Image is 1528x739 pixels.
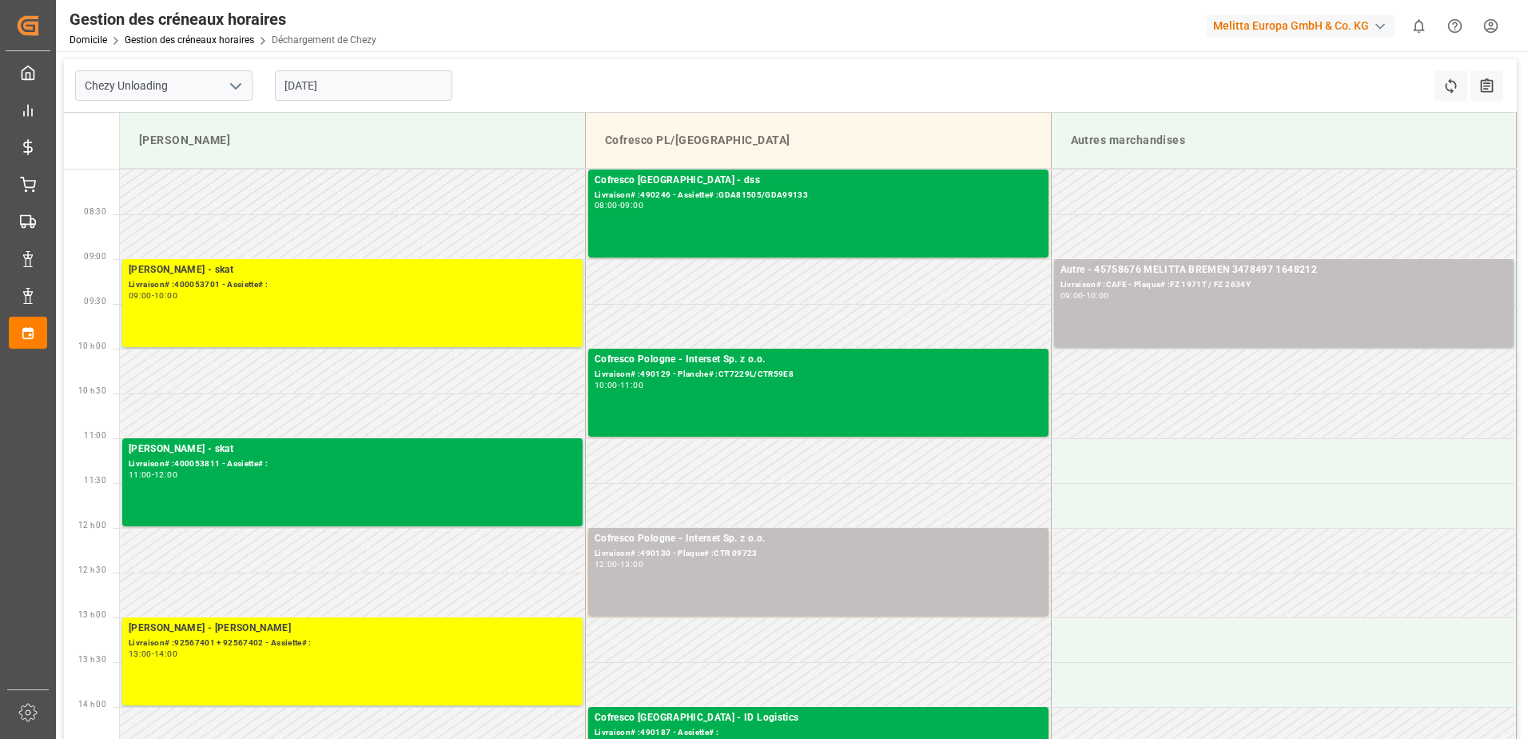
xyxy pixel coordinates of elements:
div: 14:00 [154,650,177,657]
span: 10 h 30 [78,386,106,395]
span: 08:30 [84,207,106,216]
span: 11:00 [84,431,106,440]
div: 10:00 [154,292,177,299]
div: Cofresco [GEOGRAPHIC_DATA] - ID Logistics [595,710,1042,726]
div: - [618,561,620,568]
div: [PERSON_NAME] [133,126,572,155]
div: Livraison# :CAFE - Plaque# :FZ 1971T / FZ 2634Y [1060,278,1508,292]
div: 09:00 [620,202,643,209]
div: Cofresco Pologne - Interset Sp. z o.o. [595,352,1042,368]
span: 09:30 [84,297,106,306]
div: Cofresco [GEOGRAPHIC_DATA] - dss [595,173,1042,189]
div: 13:00 [129,650,152,657]
span: 09:00 [84,252,106,261]
div: 12:00 [595,561,618,568]
div: Livraison# :490130 - Plaque# :CTR 09723 [595,547,1042,561]
div: - [152,471,154,478]
div: 11:00 [620,381,643,389]
div: - [618,381,620,389]
div: 08:00 [595,202,618,209]
div: Gestion des créneaux horaires [70,7,376,31]
input: Type à rechercher/sélectionner [75,70,253,101]
div: 10:00 [595,381,618,389]
div: Livraison# :400053811 - Assiette# : [129,457,576,471]
div: Livraison# :490129 - Planche# :CT7229L/CTR59E8 [595,368,1042,381]
div: [PERSON_NAME] - [PERSON_NAME] [129,621,576,637]
div: - [1083,292,1085,299]
div: - [152,650,154,657]
div: Cofresco Pologne - Interset Sp. z o.o. [595,531,1042,547]
button: Centre d’aide [1437,8,1473,44]
button: Afficher 0 nouvelles notifications [1401,8,1437,44]
div: Livraison# :92567401 + 92567402 - Assiette# : [129,637,576,650]
div: [PERSON_NAME] - skat [129,262,576,278]
span: 12 h 30 [78,565,106,574]
div: Autre - 45758676 MELITTA BREMEN 3478497 1648212 [1060,262,1508,278]
div: 13:00 [620,561,643,568]
div: 12:00 [154,471,177,478]
span: 13 h 30 [78,655,106,664]
span: 12 h 00 [78,521,106,529]
div: 11:00 [129,471,152,478]
font: Melitta Europa GmbH & Co. KG [1213,18,1369,34]
span: 11:30 [84,476,106,485]
div: - [152,292,154,299]
div: Livraison# :400053701 - Assiette# : [129,278,576,292]
div: 10:00 [1086,292,1109,299]
button: Ouvrir le menu [223,74,247,98]
input: JJ-MM-AAAA [275,70,452,101]
div: - [618,202,620,209]
a: Gestion des créneaux horaires [125,34,254,46]
span: 14 h 00 [78,700,106,709]
div: [PERSON_NAME] - skat [129,441,576,457]
div: 09:00 [129,292,152,299]
span: 10 h 00 [78,342,106,350]
div: Cofresco PL/[GEOGRAPHIC_DATA] [599,126,1038,155]
div: Livraison# :490246 - Assiette# :GDA81505/GDA99133 [595,189,1042,202]
button: Melitta Europa GmbH & Co. KG [1207,10,1401,41]
a: Domicile [70,34,107,46]
span: 13 h 00 [78,610,106,619]
div: Autres marchandises [1064,126,1504,155]
div: 09:00 [1060,292,1084,299]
